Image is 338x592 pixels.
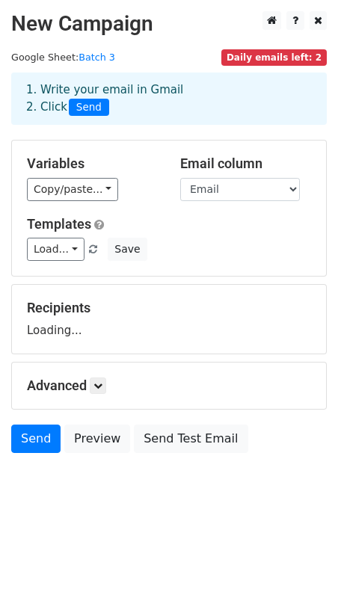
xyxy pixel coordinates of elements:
a: Send [11,425,61,453]
h5: Recipients [27,300,311,316]
small: Google Sheet: [11,52,115,63]
a: Send Test Email [134,425,248,453]
h2: New Campaign [11,11,327,37]
a: Preview [64,425,130,453]
div: Loading... [27,300,311,339]
h5: Email column [180,155,311,172]
h5: Variables [27,155,158,172]
h5: Advanced [27,377,311,394]
a: Batch 3 [79,52,115,63]
span: Daily emails left: 2 [221,49,327,66]
div: 1. Write your email in Gmail 2. Click [15,81,323,116]
a: Load... [27,238,84,261]
a: Copy/paste... [27,178,118,201]
button: Save [108,238,147,261]
span: Send [69,99,109,117]
a: Templates [27,216,91,232]
a: Daily emails left: 2 [221,52,327,63]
